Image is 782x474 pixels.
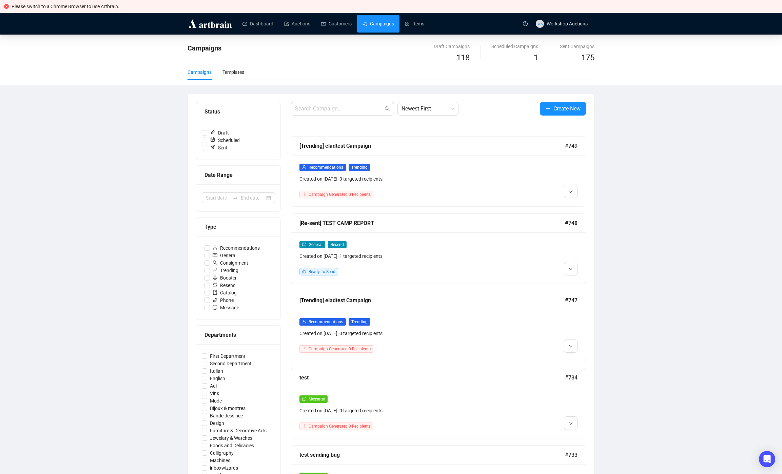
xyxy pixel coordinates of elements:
span: down [569,344,573,348]
span: Create New [553,104,581,113]
span: swap-right [233,195,238,201]
div: Created on [DATE] | 1 targeted recipients [299,252,507,260]
span: Message [309,397,325,401]
span: #733 [565,451,578,459]
span: Bande dessinee [207,412,246,419]
div: Scheduled Campaigns [491,43,538,50]
span: plus [545,106,551,111]
span: Scheduled [207,137,242,144]
span: Adi [207,382,219,390]
div: Departments [204,331,272,339]
span: search [385,106,390,111]
span: Calligraphy [207,449,236,457]
span: Trending [349,318,370,326]
div: Please switch to a Chrome Browser to use Artbrain. [12,3,778,10]
span: Campaign Generated 0 Recipients [309,424,371,429]
span: Resend [328,241,347,248]
div: Type [204,223,272,231]
span: Jewelary & Watches [207,434,255,442]
div: Sent Campaigns [560,43,594,50]
a: Campaigns [363,15,394,33]
span: 118 [456,53,470,62]
span: Recommendations [210,244,262,252]
div: [Trending] eladtest Campaign [299,296,565,305]
a: Customers [321,15,352,33]
span: Phone [210,296,236,304]
span: message [213,305,217,310]
a: [Trending] eladtest Campaign#747userRecommendationsTrendingCreated on [DATE]| 0 targeted recipien... [291,291,586,361]
span: #747 [565,296,578,305]
div: Templates [222,68,244,76]
span: 175 [581,53,594,62]
span: Trending [349,164,370,171]
div: Created on [DATE] | 0 targeted recipients [299,407,507,414]
span: user [213,245,217,250]
span: Campaign Generated 0 Recipients [309,347,371,351]
span: Message [210,304,242,311]
a: Auctions [284,15,310,33]
span: English [207,375,228,382]
span: Campaign Generated 0 Recipients [309,192,371,197]
span: search [213,260,217,265]
span: Mode [207,397,224,405]
a: [Trending] eladtest Campaign#749userRecommendationsTrendingCreated on [DATE]| 0 targeted recipien... [291,136,586,207]
span: exclamation [302,192,306,196]
div: test [299,373,565,382]
span: Workshop Auctions [547,21,588,26]
div: Created on [DATE] | 0 targeted recipients [299,175,507,183]
span: user [302,320,306,324]
div: Date Range [204,171,272,179]
span: General [309,242,322,247]
span: like [302,269,306,273]
a: test#734messageMessageCreated on [DATE]| 0 targeted recipientsexclamationCampaign Generated 0 Rec... [291,368,586,438]
div: [Re-sent] TEST CAMP REPORT [299,219,565,227]
a: [Re-sent] TEST CAMP REPORT#748mailGeneralResendCreated on [DATE]| 1 targeted recipientslikeReady ... [291,213,586,284]
span: General [210,252,239,259]
div: test sending bug [299,451,565,459]
span: rise [213,268,217,272]
button: Create New [540,102,586,116]
span: message [302,397,306,401]
img: logo [188,18,233,29]
span: Recommendations [309,320,343,324]
span: Foods and Delicacies [207,442,257,449]
span: book [213,290,217,295]
span: mail [302,242,306,246]
span: down [569,267,573,271]
span: Vins [207,390,222,397]
span: Newest First [402,102,454,115]
span: Machines [207,457,233,464]
span: rocket [213,275,217,280]
span: question-circle [523,21,528,26]
span: Bijoux & montres [207,405,248,412]
span: WA [537,21,542,26]
span: down [569,190,573,194]
div: [Trending] eladtest Campaign [299,142,565,150]
span: exclamation [302,347,306,351]
span: Furniture & Decorative Arts [207,427,269,434]
span: to [233,195,238,201]
a: Items [405,15,424,33]
div: Draft Campaigns [434,43,470,50]
div: Open Intercom Messenger [759,451,775,467]
span: Design [207,419,227,427]
input: End date [241,194,265,202]
span: #748 [565,219,578,227]
span: down [569,421,573,426]
span: exclamation [302,424,306,428]
span: Draft [207,129,232,137]
span: #734 [565,373,578,382]
span: Resend [210,282,238,289]
span: Consignment [210,259,251,267]
span: user [302,165,306,169]
span: mail [213,253,217,257]
span: 1 [534,53,538,62]
div: Created on [DATE] | 0 targeted recipients [299,330,507,337]
span: Sent [207,144,230,151]
span: Second Department [207,360,254,367]
span: Ready To Send [309,269,335,274]
span: inboxwizards [207,464,241,472]
span: #749 [565,142,578,150]
span: Campaigns [188,44,221,52]
input: Search Campaign... [295,105,383,113]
